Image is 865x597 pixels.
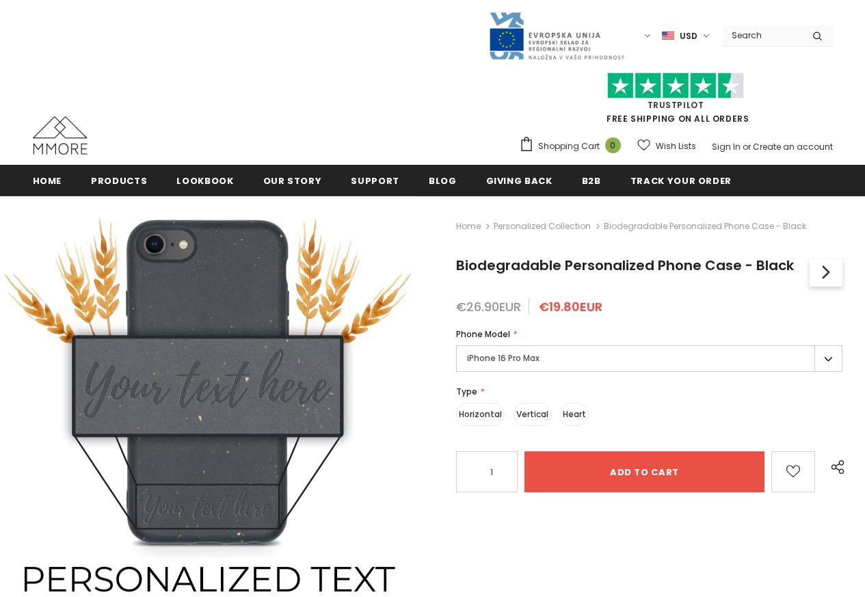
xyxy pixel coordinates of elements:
[91,165,147,196] a: Products
[429,165,457,196] a: Blog
[514,403,551,426] label: Vertical
[351,174,399,187] span: support
[33,174,62,187] span: Home
[456,328,510,340] span: Phone Model
[488,29,625,41] a: Javni Razpis
[582,165,601,196] a: B2B
[351,165,399,196] a: support
[680,29,697,43] span: USD
[648,99,704,111] a: Trustpilot
[604,218,806,235] span: Biodegradable Personalized Phone Case - Black
[486,165,553,196] a: Giving back
[176,165,233,196] a: Lookbook
[656,140,696,153] span: Wish Lists
[456,218,481,235] a: Home
[539,298,602,315] span: €19.80EUR
[605,137,621,153] span: 0
[486,174,553,187] span: Giving back
[488,11,625,61] img: Javni Razpis
[582,174,601,187] span: B2B
[263,165,322,196] a: Our Story
[429,174,457,187] span: Blog
[519,136,628,157] a: Shopping Cart 0
[456,256,794,275] span: Biodegradable Personalized Phone Case - Black
[524,451,764,492] input: Add to cart
[263,174,322,187] span: Our Story
[723,25,802,45] input: Search Site
[538,140,600,153] span: Shopping Cart
[519,79,833,124] span: FREE SHIPPING ON ALL ORDERS
[91,174,147,187] span: Products
[456,403,505,426] label: Horizontal
[607,72,744,99] img: Trust Pilot Stars
[630,165,732,196] a: Track your order
[33,116,88,155] img: MMORE Cases
[176,174,233,187] span: Lookbook
[456,298,521,315] span: €26.90EUR
[753,141,833,152] a: Create an account
[712,141,741,152] a: Sign In
[456,386,477,397] span: Type
[456,345,842,372] label: iPhone 16 Pro Max
[637,134,696,158] a: Wish Lists
[33,165,62,196] a: Home
[494,220,591,232] a: Personalized Collection
[560,403,589,426] label: Heart
[630,174,732,187] span: Track your order
[743,141,751,152] span: or
[662,30,674,42] img: USD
